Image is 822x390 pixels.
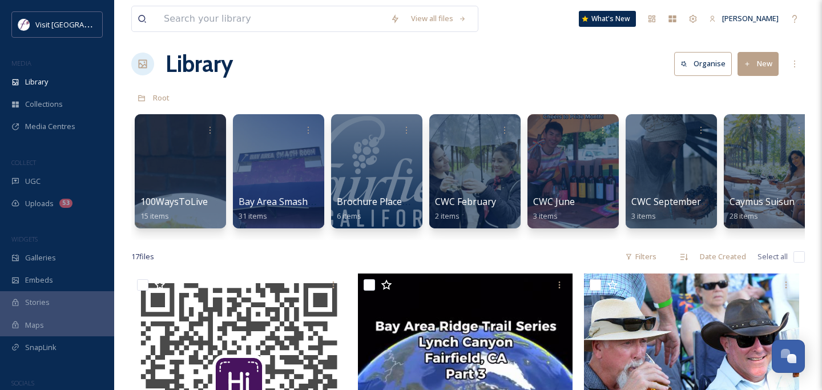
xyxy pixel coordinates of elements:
[631,196,738,221] a: CWC September Content3 items
[59,199,72,208] div: 53
[131,251,154,262] span: 17 file s
[166,47,233,81] a: Library
[405,7,472,30] a: View all files
[631,211,656,221] span: 3 items
[337,211,361,221] span: 6 items
[722,13,779,23] span: [PERSON_NAME]
[140,196,208,221] a: 100WaysToLive15 items
[730,211,758,221] span: 28 items
[25,320,44,331] span: Maps
[738,52,779,75] button: New
[11,379,34,387] span: SOCIALS
[11,158,36,167] span: COLLECT
[703,7,784,30] a: [PERSON_NAME]
[25,342,57,353] span: SnapLink
[25,297,50,308] span: Stories
[239,195,335,208] span: Bay Area Smash Room
[140,195,208,208] span: 100WaysToLive
[337,196,566,221] a: Brochure Placement Files - Visit [GEOGRAPHIC_DATA]6 items
[533,211,558,221] span: 3 items
[435,196,496,221] a: CWC February2 items
[11,235,38,243] span: WIDGETS
[153,93,170,103] span: Root
[25,77,48,87] span: Library
[153,91,170,104] a: Root
[579,11,636,27] a: What's New
[11,59,31,67] span: MEDIA
[25,252,56,263] span: Galleries
[435,195,496,208] span: CWC February
[757,251,788,262] span: Select all
[694,246,752,268] div: Date Created
[35,19,124,30] span: Visit [GEOGRAPHIC_DATA]
[25,121,75,132] span: Media Centres
[533,195,575,208] span: CWC June
[158,6,385,31] input: Search your library
[674,52,738,75] a: Organise
[631,195,738,208] span: CWC September Content
[619,246,662,268] div: Filters
[772,340,805,373] button: Open Chat
[239,211,267,221] span: 31 items
[533,196,575,221] a: CWC June3 items
[25,99,63,110] span: Collections
[674,52,732,75] button: Organise
[337,195,566,208] span: Brochure Placement Files - Visit [GEOGRAPHIC_DATA]
[140,211,169,221] span: 15 items
[435,211,460,221] span: 2 items
[25,176,41,187] span: UGC
[18,19,30,30] img: visitfairfieldca_logo.jpeg
[239,196,335,221] a: Bay Area Smash Room31 items
[25,198,54,209] span: Uploads
[25,275,53,286] span: Embeds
